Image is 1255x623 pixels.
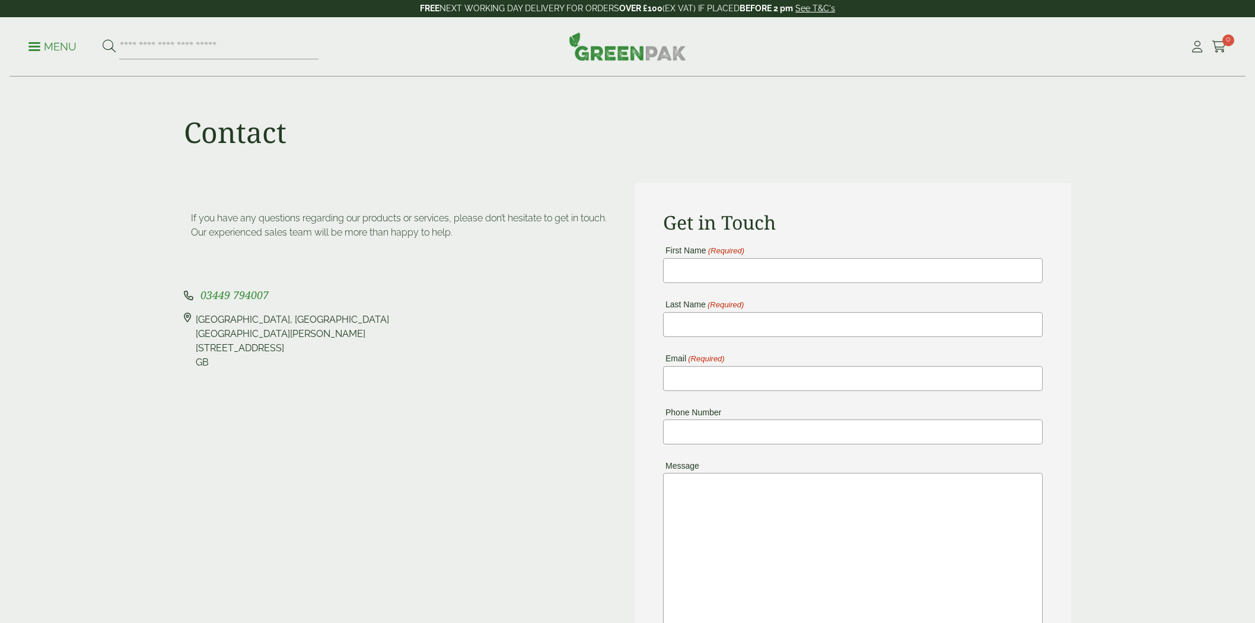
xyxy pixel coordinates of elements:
p: If you have any questions regarding our products or services, please don’t hesitate to get in tou... [191,211,613,240]
h1: Contact [184,115,286,150]
label: Email [663,354,725,363]
h2: Get in Touch [663,211,1043,234]
span: 03449 794007 [200,288,269,302]
span: 0 [1222,34,1234,46]
a: Menu [28,40,77,52]
span: (Required) [706,301,744,309]
i: My Account [1190,41,1205,53]
strong: FREE [420,4,439,13]
div: [GEOGRAPHIC_DATA], [GEOGRAPHIC_DATA] [GEOGRAPHIC_DATA][PERSON_NAME] [STREET_ADDRESS] GB [196,313,389,370]
a: See T&C's [795,4,835,13]
label: First Name [663,246,744,255]
label: Phone Number [663,408,721,417]
span: (Required) [707,247,744,255]
strong: OVER £100 [619,4,662,13]
span: (Required) [687,355,725,363]
p: Menu [28,40,77,54]
strong: BEFORE 2 pm [740,4,793,13]
a: 0 [1212,38,1227,56]
label: Message [663,462,699,470]
i: Cart [1212,41,1227,53]
img: GreenPak Supplies [569,32,686,61]
a: 03449 794007 [200,290,269,301]
label: Last Name [663,300,744,309]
